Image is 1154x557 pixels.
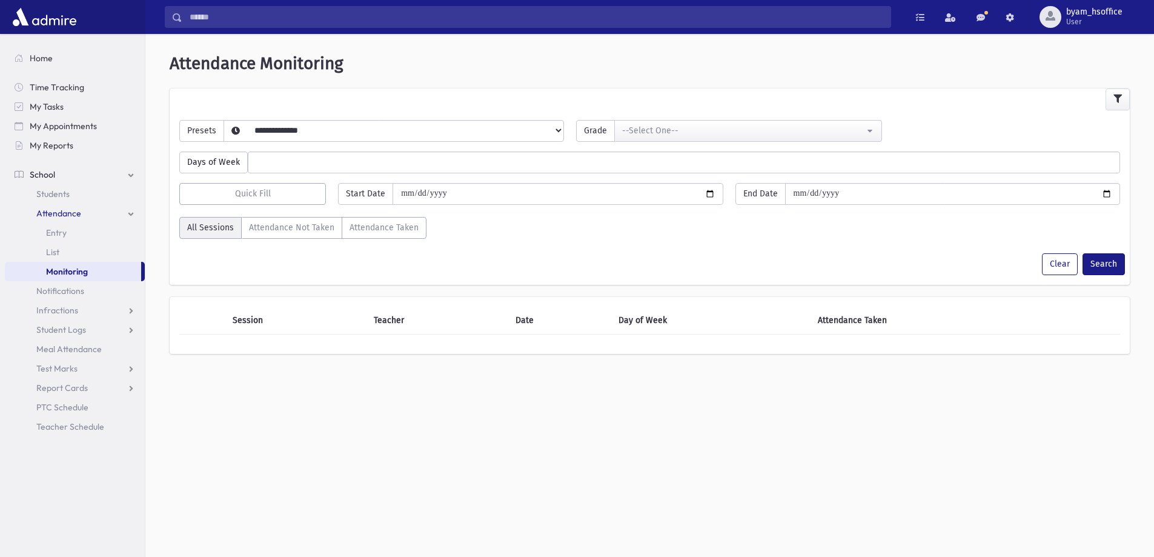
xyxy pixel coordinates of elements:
span: My Appointments [30,121,97,132]
span: User [1066,17,1122,27]
a: Time Tracking [5,78,145,97]
label: Attendance Not Taken [241,217,342,239]
th: Attendance Taken [811,307,1075,335]
a: Student Logs [5,320,145,339]
a: Home [5,48,145,68]
span: Test Marks [36,363,78,374]
a: List [5,242,145,262]
span: Time Tracking [30,82,84,93]
span: Report Cards [36,382,88,393]
span: Infractions [36,305,78,316]
th: Day of Week [611,307,810,335]
a: Notifications [5,281,145,301]
span: Notifications [36,285,84,296]
a: Entry [5,223,145,242]
span: My Reports [30,140,73,151]
a: My Reports [5,136,145,155]
span: Attendance [36,208,81,219]
span: List [46,247,59,258]
span: Student Logs [36,324,86,335]
span: Presets [179,120,224,142]
a: Monitoring [5,262,141,281]
th: Session [225,307,367,335]
a: Meal Attendance [5,339,145,359]
span: Grade [576,120,615,142]
button: Clear [1042,253,1078,275]
th: Date [508,307,611,335]
a: School [5,165,145,184]
label: All Sessions [179,217,242,239]
span: School [30,169,55,180]
input: Search [182,6,890,28]
button: Quick Fill [179,183,326,205]
span: End Date [735,183,786,205]
th: Teacher [366,307,508,335]
a: Students [5,184,145,204]
div: --Select One-- [622,124,864,137]
a: Attendance [5,204,145,223]
span: Entry [46,227,67,238]
a: Teacher Schedule [5,417,145,436]
span: byam_hsoffice [1066,7,1122,17]
span: Quick Fill [235,188,271,199]
span: Meal Attendance [36,344,102,355]
span: Teacher Schedule [36,421,104,432]
span: Students [36,188,70,199]
span: PTC Schedule [36,402,88,413]
label: Attendance Taken [342,217,426,239]
a: My Appointments [5,116,145,136]
button: --Select One-- [614,120,881,142]
div: AttTaken [179,217,426,244]
a: Infractions [5,301,145,320]
span: Home [30,53,53,64]
span: My Tasks [30,101,64,112]
button: Search [1083,253,1125,275]
span: Attendance Monitoring [170,53,343,73]
a: PTC Schedule [5,398,145,417]
a: Test Marks [5,359,145,378]
span: Start Date [338,183,393,205]
a: Report Cards [5,378,145,398]
a: My Tasks [5,97,145,116]
span: Days of Week [179,152,248,173]
span: Monitoring [46,266,88,277]
img: AdmirePro [10,5,79,29]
